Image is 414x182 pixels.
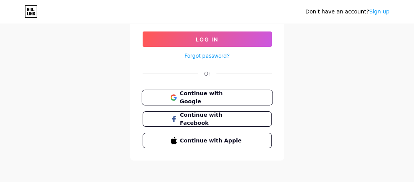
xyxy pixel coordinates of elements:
[143,31,272,47] button: Log In
[369,8,389,15] a: Sign up
[143,90,272,105] a: Continue with Google
[204,69,210,78] div: Or
[185,51,229,60] a: Forgot password?
[143,111,272,127] button: Continue with Facebook
[143,133,272,148] button: Continue with Apple
[180,111,243,127] span: Continue with Facebook
[180,89,244,106] span: Continue with Google
[180,137,243,145] span: Continue with Apple
[196,36,218,43] span: Log In
[305,8,389,16] div: Don't have an account?
[141,90,273,106] button: Continue with Google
